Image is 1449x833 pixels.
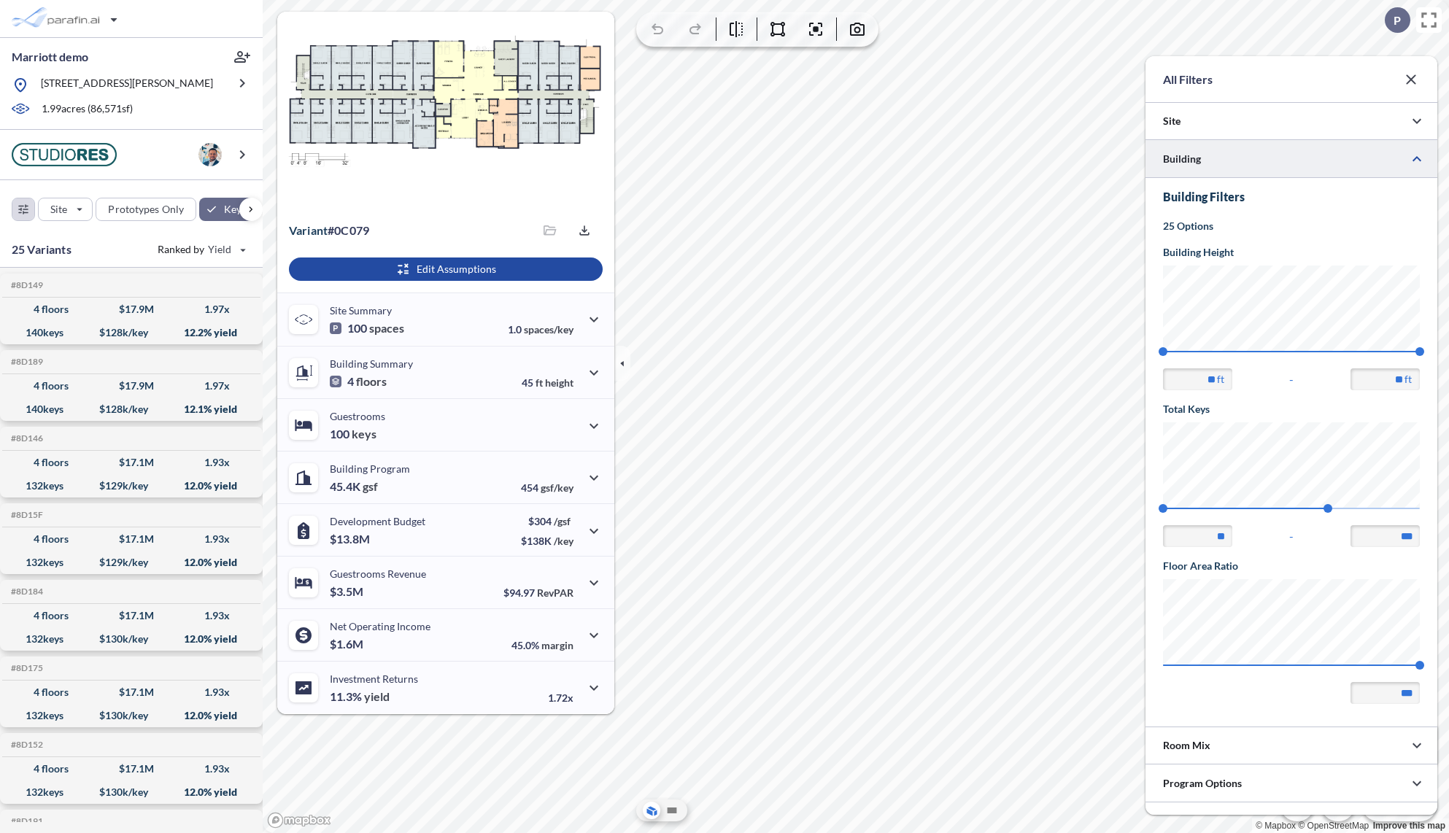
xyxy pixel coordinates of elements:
button: Prototypes Only [96,198,196,221]
span: Variant [289,223,328,237]
img: user logo [198,143,222,166]
span: /key [554,535,573,547]
p: Guestrooms Revenue [330,567,426,580]
p: $3.5M [330,584,366,599]
p: Building Program [330,462,410,475]
h5: Click to copy the code [8,433,43,443]
p: Keys [224,202,246,217]
p: 25 Options [1163,219,1420,233]
span: margin [541,639,573,651]
h5: Click to copy the code [8,357,43,367]
h5: Click to copy the code [8,280,43,290]
button: Aerial View [643,802,660,819]
button: Ranked by Yield [146,238,255,261]
p: # 0c079 [289,223,369,238]
p: Program Options [1163,776,1242,791]
span: height [545,376,573,389]
p: Marriott demo [12,49,88,65]
p: Building Summary [330,357,413,370]
span: gsf/key [541,481,573,494]
p: Net Operating Income [330,620,430,632]
p: 45.0% [511,639,573,651]
a: Mapbox homepage [267,812,331,829]
p: 100 [330,427,376,441]
label: ft [1404,372,1412,387]
span: keys [352,427,376,441]
p: Guestrooms [330,410,385,422]
p: Investment Returns [330,673,418,685]
p: [STREET_ADDRESS][PERSON_NAME] [41,76,213,94]
span: gsf [363,479,378,494]
h5: Click to copy the code [8,816,43,826]
p: 100 [330,321,404,336]
label: ft [1217,372,1224,387]
a: Mapbox [1256,821,1296,831]
p: Site Summary [330,304,392,317]
h5: Click to copy the code [8,663,43,673]
p: 4 [330,374,387,389]
h5: Click to copy the code [8,586,43,597]
p: 25 Variants [12,241,72,258]
span: Yield [208,242,232,257]
p: 45 [522,376,573,389]
p: Room Mix [1163,738,1210,753]
p: Development Budget [330,515,425,527]
p: 1.72x [548,691,573,704]
p: Prototypes Only [108,202,184,217]
div: - [1163,525,1420,547]
h5: Click to copy the code [8,740,43,750]
p: $1.6M [330,637,366,651]
h3: Building Filters [1163,190,1420,204]
p: 45.4K [330,479,378,494]
p: Site [1163,114,1181,128]
p: Budget [1163,814,1195,829]
span: floors [356,374,387,389]
button: Site Plan [663,802,681,819]
p: $138K [521,535,573,547]
span: RevPAR [537,586,573,599]
a: Improve this map [1373,821,1445,831]
p: $304 [521,515,573,527]
p: $94.97 [503,586,573,599]
p: Site [50,202,67,217]
p: 454 [521,481,573,494]
a: OpenStreetMap [1298,821,1369,831]
h5: Floor Area Ratio [1163,559,1420,573]
img: BrandImage [12,143,117,166]
button: Keys [199,198,271,221]
span: yield [364,689,390,704]
p: 1.99 acres ( 86,571 sf) [42,101,133,117]
p: Edit Assumptions [417,262,496,276]
span: spaces/key [524,323,573,336]
button: Site [38,198,93,221]
div: - [1163,368,1420,390]
span: spaces [369,321,404,336]
p: P [1394,14,1401,27]
button: Edit Assumptions [289,257,603,281]
p: 1.0 [508,323,573,336]
p: 11.3% [330,689,390,704]
h5: Building Height [1163,245,1420,260]
span: ft [536,376,543,389]
p: All Filters [1163,71,1213,88]
h5: Click to copy the code [8,510,43,520]
p: $13.8M [330,532,372,546]
span: /gsf [554,515,571,527]
h5: Total Keys [1163,402,1420,417]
